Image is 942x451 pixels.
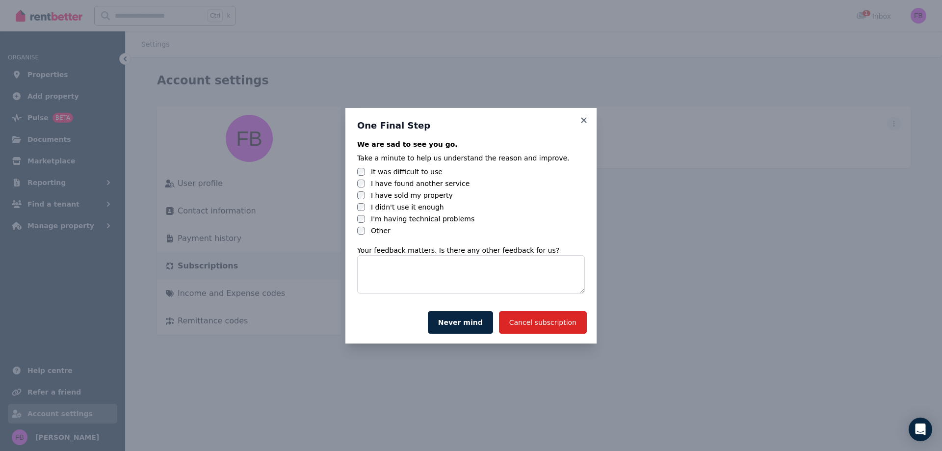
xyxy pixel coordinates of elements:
[357,139,585,149] div: We are sad to see you go.
[499,311,587,334] button: Cancel subscription
[371,226,391,236] label: Other
[357,120,585,132] h3: One Final Step
[357,245,585,255] div: Your feedback matters. Is there any other feedback for us?
[371,202,444,212] label: I didn't use it enough
[371,179,470,188] label: I have found another service
[357,153,585,163] div: Take a minute to help us understand the reason and improve.
[909,418,932,441] div: Open Intercom Messenger
[371,214,474,224] label: I'm having technical problems
[428,311,493,334] button: Never mind
[371,190,453,200] label: I have sold my property
[371,167,443,177] label: It was difficult to use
